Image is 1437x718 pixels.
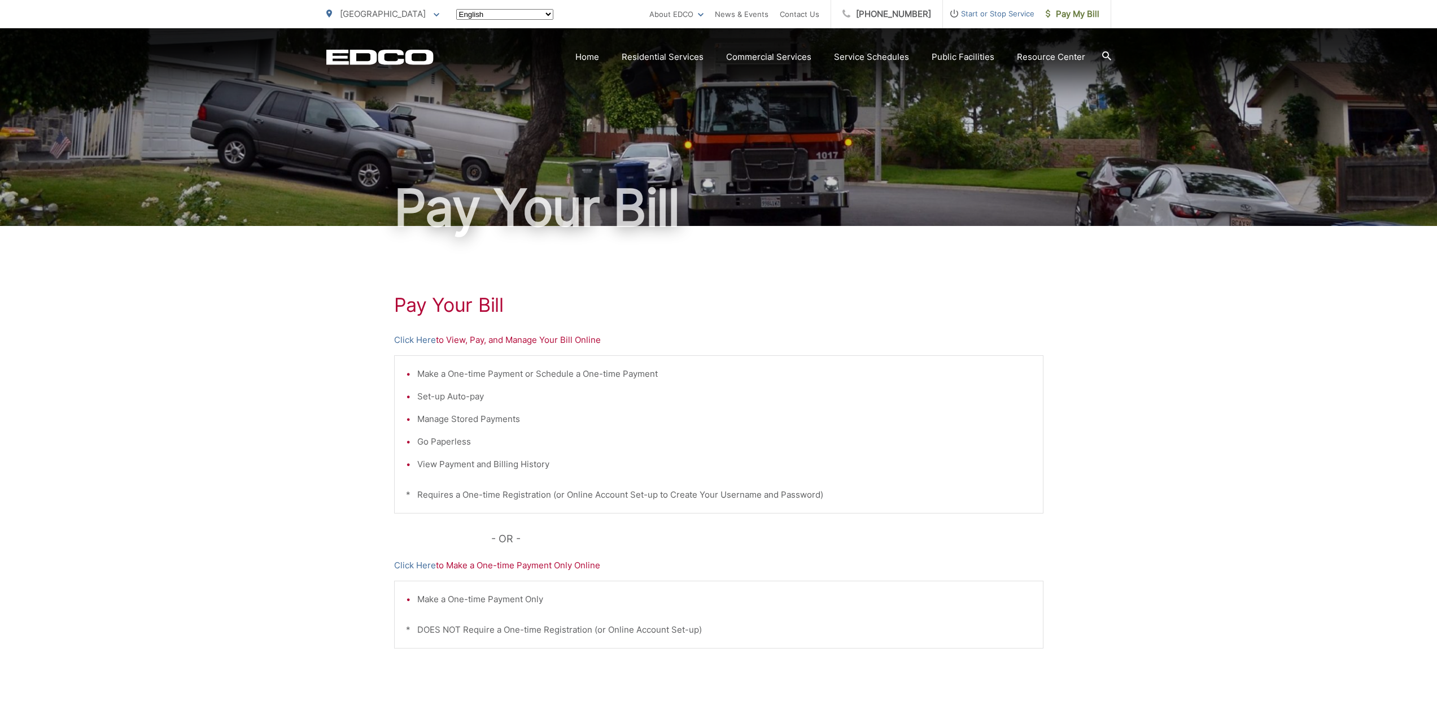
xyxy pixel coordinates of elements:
[417,458,1032,471] li: View Payment and Billing History
[394,559,436,572] a: Click Here
[326,180,1111,236] h1: Pay Your Bill
[726,50,811,64] a: Commercial Services
[406,488,1032,502] p: * Requires a One-time Registration (or Online Account Set-up to Create Your Username and Password)
[394,333,436,347] a: Click Here
[456,9,553,20] select: Select a language
[834,50,909,64] a: Service Schedules
[326,49,434,65] a: EDCD logo. Return to the homepage.
[394,294,1043,316] h1: Pay Your Bill
[649,7,704,21] a: About EDCO
[932,50,994,64] a: Public Facilities
[622,50,704,64] a: Residential Services
[417,390,1032,403] li: Set-up Auto-pay
[340,8,426,19] span: [GEOGRAPHIC_DATA]
[1017,50,1085,64] a: Resource Center
[417,367,1032,381] li: Make a One-time Payment or Schedule a One-time Payment
[780,7,819,21] a: Contact Us
[1046,7,1099,21] span: Pay My Bill
[491,530,1043,547] p: - OR -
[417,593,1032,606] li: Make a One-time Payment Only
[406,623,1032,637] p: * DOES NOT Require a One-time Registration (or Online Account Set-up)
[394,333,1043,347] p: to View, Pay, and Manage Your Bill Online
[394,559,1043,572] p: to Make a One-time Payment Only Online
[575,50,599,64] a: Home
[715,7,768,21] a: News & Events
[417,435,1032,449] li: Go Paperless
[417,412,1032,426] li: Manage Stored Payments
